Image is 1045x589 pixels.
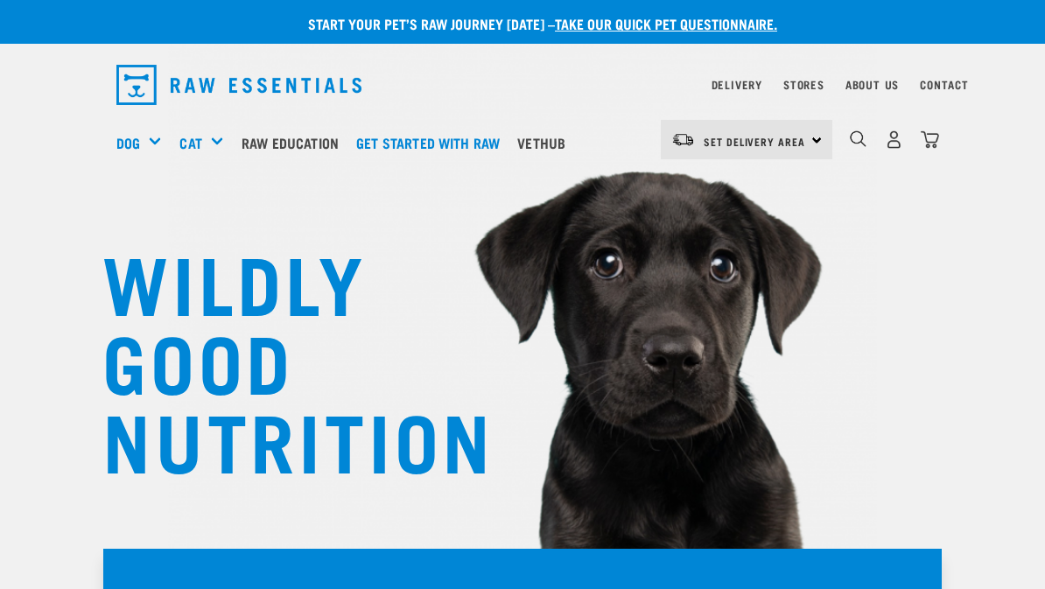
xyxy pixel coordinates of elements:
a: Dog [116,132,140,153]
a: Get started with Raw [352,108,513,178]
img: user.png [885,130,903,149]
nav: dropdown navigation [102,58,943,112]
a: Vethub [513,108,579,178]
a: take our quick pet questionnaire. [555,19,777,27]
img: home-icon-1@2x.png [850,130,866,147]
a: Raw Education [237,108,352,178]
a: Cat [179,132,201,153]
a: Contact [920,81,969,88]
a: About Us [845,81,899,88]
img: home-icon@2x.png [921,130,939,149]
a: Delivery [712,81,762,88]
img: van-moving.png [671,132,695,148]
a: Stores [783,81,824,88]
span: Set Delivery Area [704,138,805,144]
h1: WILDLY GOOD NUTRITION [102,241,452,477]
img: Raw Essentials Logo [116,65,361,105]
